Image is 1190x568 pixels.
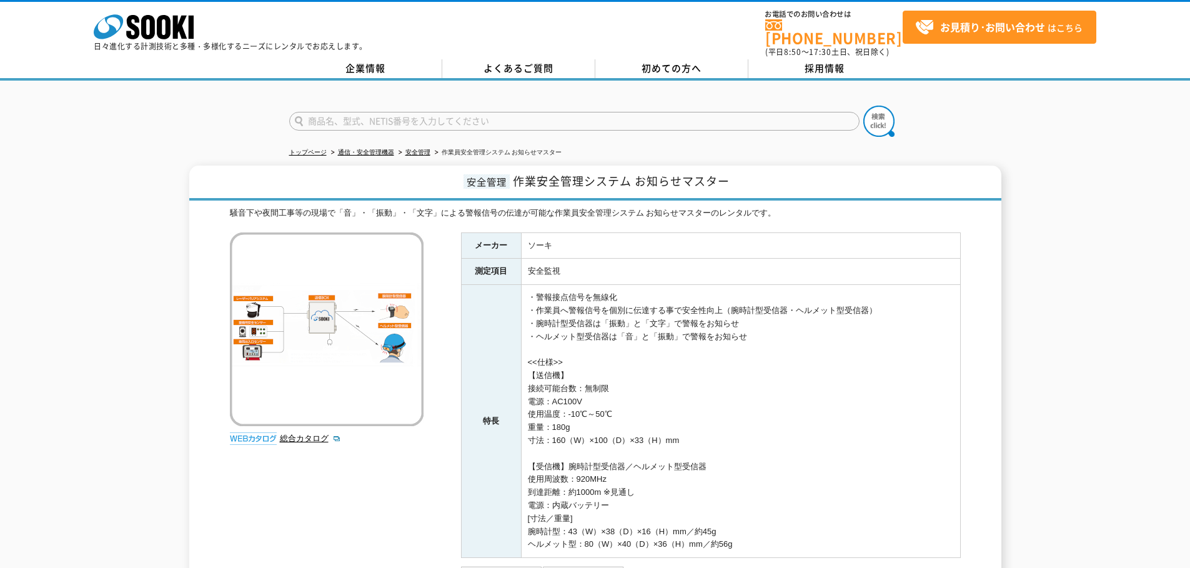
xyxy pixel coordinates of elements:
[765,46,889,57] span: (平日 ～ 土日、祝日除く)
[94,42,367,50] p: 日々進化する計測技術と多種・多様化するニーズにレンタルでお応えします。
[521,232,960,259] td: ソーキ
[461,232,521,259] th: メーカー
[432,146,562,159] li: 作業員安全管理システム お知らせマスター
[521,285,960,558] td: ・警報接点信号を無線化 ・作業員へ警報信号を個別に伝達する事で安全性向上（腕時計型受信器・ヘルメット型受信器） ・腕時計型受信器は「振動」と「文字」で警報をお知らせ ・ヘルメット型受信器は「音」...
[405,149,430,156] a: 安全管理
[338,149,394,156] a: 通信・安全管理機器
[461,259,521,285] th: 測定項目
[289,59,442,78] a: 企業情報
[513,172,730,189] span: 作業安全管理システム お知らせマスター
[442,59,595,78] a: よくあるご質問
[230,232,424,426] img: 作業員安全管理システム お知らせマスター
[765,11,903,18] span: お電話でのお問い合わせは
[748,59,901,78] a: 採用情報
[230,207,961,220] div: 騒音下や夜間工事等の現場で「音」・「振動」・「文字」による警報信号の伝達が可能な作業員安全管理システム お知らせマスターのレンタルです。
[784,46,801,57] span: 8:50
[809,46,831,57] span: 17:30
[464,174,510,189] span: 安全管理
[521,259,960,285] td: 安全監視
[903,11,1096,44] a: お見積り･お問い合わせはこちら
[289,149,327,156] a: トップページ
[940,19,1045,34] strong: お見積り･お問い合わせ
[765,19,903,45] a: [PHONE_NUMBER]
[280,434,341,443] a: 総合カタログ
[461,285,521,558] th: 特長
[289,112,860,131] input: 商品名、型式、NETIS番号を入力してください
[642,61,702,75] span: 初めての方へ
[915,18,1083,37] span: はこちら
[863,106,895,137] img: btn_search.png
[595,59,748,78] a: 初めての方へ
[230,432,277,445] img: webカタログ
